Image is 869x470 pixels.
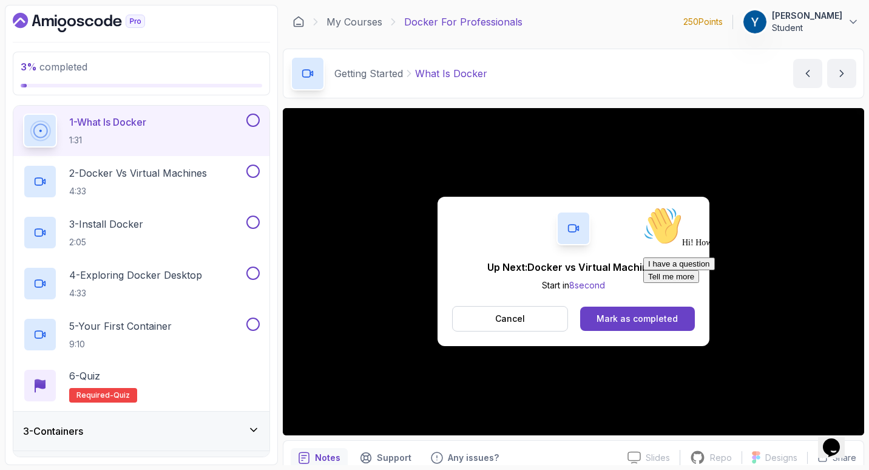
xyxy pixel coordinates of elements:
[580,307,695,331] button: Mark as completed
[326,15,382,29] a: My Courses
[5,5,44,44] img: :wave:
[23,216,260,250] button: 3-Install Docker2:05
[710,452,732,464] p: Repo
[69,236,143,248] p: 2:05
[597,313,678,325] div: Mark as completed
[827,59,856,88] button: next content
[291,448,348,468] button: notes button
[13,412,269,451] button: 3-Containers
[495,313,525,325] p: Cancel
[569,280,605,290] span: 8 second
[69,134,146,146] p: 1:31
[334,66,403,81] p: Getting Started
[377,452,411,464] p: Support
[5,36,120,46] span: Hi! How can we help?
[315,452,340,464] p: Notes
[487,260,660,274] p: Up Next: Docker vs Virtual Machines
[772,22,842,34] p: Student
[5,56,76,69] button: I have a question
[69,268,202,282] p: 4 - Exploring Docker Desktop
[76,390,113,400] span: Required-
[807,452,856,464] button: Share
[69,217,143,231] p: 3 - Install Docker
[69,185,207,197] p: 4:33
[487,279,660,291] p: Start in
[638,202,857,415] iframe: chat widget
[21,61,37,73] span: 3 %
[23,165,260,199] button: 2-Docker vs Virtual Machines4:33
[69,287,202,299] p: 4:33
[69,319,172,333] p: 5 - Your First Container
[69,115,146,129] p: 1 - What Is Docker
[23,369,260,403] button: 6-QuizRequired-quiz
[5,69,61,81] button: Tell me more
[404,15,522,29] p: Docker For Professionals
[23,114,260,148] button: 1-What Is Docker1:31
[683,16,723,28] p: 250 Points
[69,369,100,383] p: 6 - Quiz
[448,452,499,464] p: Any issues?
[69,166,207,180] p: 2 - Docker vs Virtual Machines
[818,421,857,458] iframe: chat widget
[292,16,305,28] a: Dashboard
[424,448,506,468] button: Feedback button
[69,338,172,350] p: 9:10
[23,424,83,438] h3: 3 - Containers
[283,108,864,435] iframe: 1 - What is Docker
[5,5,223,81] div: 👋Hi! How can we help?I have a questionTell me more
[772,10,842,22] p: [PERSON_NAME]
[415,66,487,81] p: What Is Docker
[23,318,260,352] button: 5-Your First Container9:10
[743,10,766,33] img: user profile image
[452,306,568,332] button: Cancel
[13,13,173,32] a: Dashboard
[113,390,130,400] span: quiz
[21,61,87,73] span: completed
[646,452,670,464] p: Slides
[765,452,797,464] p: Designs
[23,267,260,301] button: 4-Exploring Docker Desktop4:33
[793,59,822,88] button: previous content
[353,448,419,468] button: Support button
[743,10,859,34] button: user profile image[PERSON_NAME]Student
